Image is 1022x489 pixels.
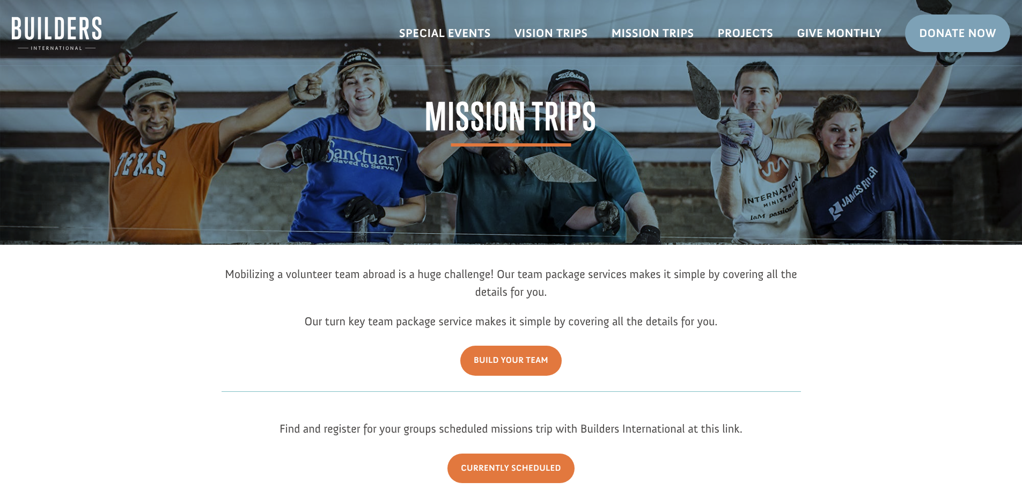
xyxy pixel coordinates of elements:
[785,18,893,49] a: Give Monthly
[447,454,575,483] a: Currently Scheduled
[706,18,785,49] a: Projects
[425,98,597,147] span: Mission Trips
[387,18,503,49] a: Special Events
[905,14,1010,52] a: Donate Now
[225,267,797,299] span: Mobilizing a volunteer team abroad is a huge challenge! Our team package services makes it simple...
[12,17,101,50] img: Builders International
[503,18,600,49] a: Vision Trips
[460,346,562,375] a: Build Your Team
[600,18,706,49] a: Mission Trips
[280,421,742,436] span: Find and register for your groups scheduled missions trip with Builders International at this link.
[304,314,717,329] span: Our turn key team package service makes it simple by covering all the details for you.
